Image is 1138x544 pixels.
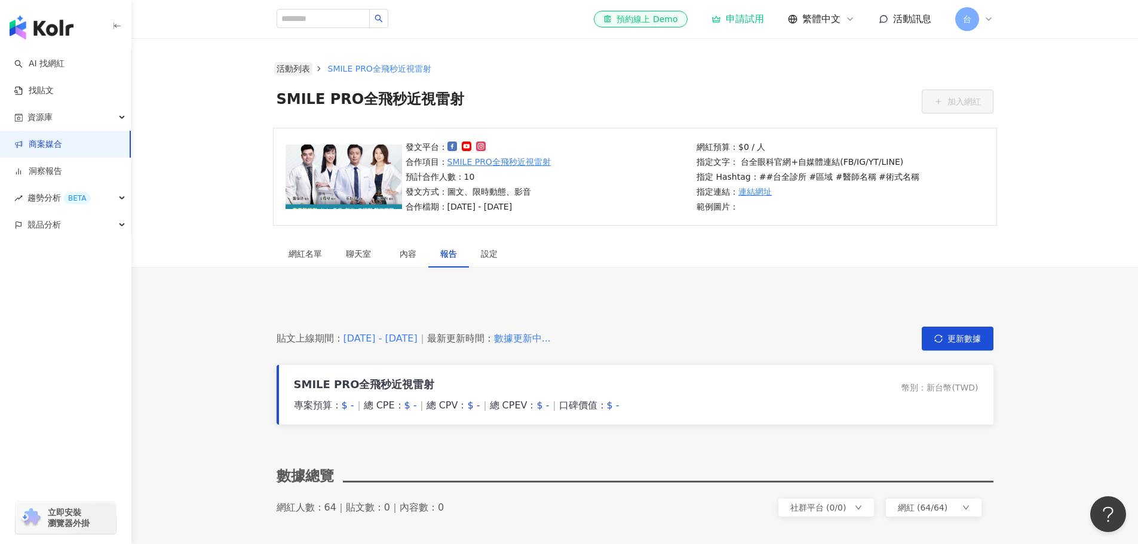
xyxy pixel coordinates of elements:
span: rise [14,194,23,202]
div: 預約線上 Demo [603,13,677,25]
button: sync更新數據 [922,327,993,351]
a: 連結網址 [738,185,772,198]
div: 總 CPEV： [490,399,537,412]
div: ｜ [480,399,490,412]
a: SMILE PRO全飛秒近視雷射 [447,155,551,168]
div: 最新更新時間 ： [427,332,494,345]
a: 找貼文 [14,85,54,97]
div: [DATE] - [DATE] [343,332,418,345]
div: $ - [536,399,549,412]
p: 合作項目： [406,155,551,168]
p: 範例圖片： [697,200,919,213]
img: SMILE PRO全飛秒近視雷射 [286,145,402,209]
p: 合作檔期：[DATE] - [DATE] [406,200,551,213]
div: $ - [404,399,417,412]
button: 網紅 (64/64)down [886,499,981,517]
p: 預計合作人數：10 [406,170,551,183]
a: 活動列表 [274,62,312,75]
div: ｜ [550,399,559,412]
span: 網紅人數 ： 64 ｜ 貼文數 ： 0 ｜ 內容數 ： 0 [277,501,444,514]
iframe: Help Scout Beacon - Open [1090,496,1126,532]
p: 發文平台： [406,140,551,153]
div: ｜ [418,332,427,345]
p: 指定 Hashtag： [697,170,919,183]
div: 數據更新中... [494,332,551,345]
div: $ - [342,399,354,412]
p: 指定文字： 台全眼科官網+自媒體連結(FB/IG/YT/LINE) [697,155,919,168]
span: 趨勢分析 [27,185,91,211]
a: chrome extension立即安裝 瀏覽器外掛 [16,502,116,534]
div: ｜ [354,399,364,412]
div: SMILE PRO全飛秒近視雷射 [294,377,435,392]
span: 資源庫 [27,104,53,131]
span: down [962,504,970,511]
div: 內容 [400,247,416,260]
span: 繁體中文 [802,13,841,26]
a: 商案媒合 [14,139,62,150]
span: search [375,14,383,23]
a: 申請試用 [711,13,764,25]
a: searchAI 找網紅 [14,58,65,70]
span: sync [934,334,943,343]
div: ｜ [417,399,427,412]
span: 立即安裝 瀏覽器外掛 [48,507,90,528]
div: 報告 [440,247,457,260]
span: 更新數據 [947,334,981,343]
div: 設定 [481,247,498,260]
span: 活動訊息 [893,13,931,24]
div: 幣別 ： 新台幣 ( TWD ) [901,377,978,399]
button: 社群平台 (0/0)down [778,499,874,517]
div: 總 CPV： [427,399,468,412]
button: 加入網紅 [922,90,993,113]
div: 口碑價值： [559,399,607,412]
p: 指定連結： [697,185,919,198]
p: ##台全診所 #區域 #醫師名稱 #術式名稱 [759,170,919,183]
img: logo [10,16,73,39]
div: BETA [63,192,91,204]
a: 預約線上 Demo [594,11,687,27]
p: 發文方式：圖文、限時動態、影音 [406,185,551,198]
div: 網紅名單 [289,247,322,260]
span: 數據總覽 [277,466,334,487]
div: 總 CPE： [364,399,404,412]
span: down [855,504,862,511]
span: 競品分析 [27,211,61,238]
span: SMILE PRO全飛秒近視雷射 [328,64,431,73]
span: 網紅 (64/64) [898,503,948,512]
span: 台 [963,13,971,26]
span: 社群平台 (0/0) [790,503,846,512]
div: $ - [607,399,619,412]
div: 貼文上線期間 ： [277,332,343,345]
div: 專案預算： [294,399,342,412]
p: 網紅預算：$0 / 人 [697,140,919,153]
span: 聊天室 [346,250,376,258]
span: SMILE PRO全飛秒近視雷射 [277,90,465,113]
div: $ - [467,399,480,412]
img: chrome extension [19,508,42,527]
a: 洞察報告 [14,165,62,177]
